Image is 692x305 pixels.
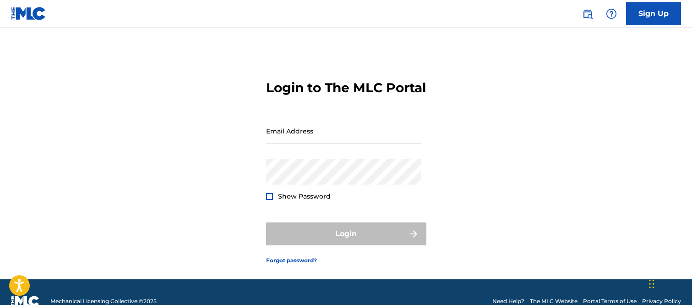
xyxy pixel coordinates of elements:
[602,5,621,23] div: Help
[606,8,617,19] img: help
[278,192,331,200] span: Show Password
[266,256,317,265] a: Forgot password?
[578,5,597,23] a: Public Search
[649,270,654,298] div: Arrastrar
[266,80,426,96] h3: Login to The MLC Portal
[11,7,46,20] img: MLC Logo
[646,261,692,305] div: Widget de chat
[582,8,593,19] img: search
[626,2,681,25] a: Sign Up
[646,261,692,305] iframe: Chat Widget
